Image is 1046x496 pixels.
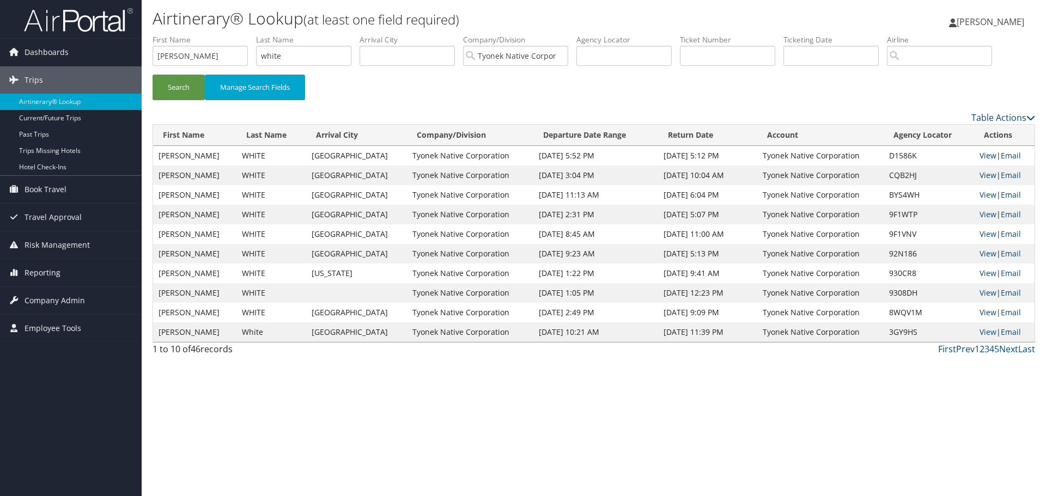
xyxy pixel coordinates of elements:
td: [DATE] 5:07 PM [658,205,757,224]
a: Email [1001,170,1021,180]
span: [PERSON_NAME] [957,16,1024,28]
td: 9F1VNV [884,224,974,244]
a: 4 [989,343,994,355]
td: 9308DH [884,283,974,303]
td: [DATE] 6:04 PM [658,185,757,205]
td: [GEOGRAPHIC_DATA] [306,322,408,342]
td: WHITE [236,185,306,205]
label: Last Name [256,34,360,45]
a: 2 [980,343,984,355]
td: [DATE] 5:12 PM [658,146,757,166]
a: Email [1001,268,1021,278]
td: [DATE] 5:52 PM [533,146,658,166]
td: 3GY9HS [884,322,974,342]
a: View [980,209,996,219]
td: [GEOGRAPHIC_DATA] [306,185,408,205]
td: Tyonek Native Corporation [407,185,533,205]
td: | [974,303,1035,322]
a: Email [1001,189,1021,200]
td: Tyonek Native Corporation [407,264,533,283]
td: | [974,185,1035,205]
td: [PERSON_NAME] [153,224,236,244]
td: | [974,146,1035,166]
td: [US_STATE] [306,264,408,283]
td: [GEOGRAPHIC_DATA] [306,303,408,322]
label: Company/Division [463,34,576,45]
label: Ticket Number [680,34,783,45]
td: Tyonek Native Corporation [757,224,884,244]
td: Tyonek Native Corporation [757,146,884,166]
a: View [980,189,996,200]
td: [DATE] 9:41 AM [658,264,757,283]
th: Arrival City: activate to sort column ascending [306,125,408,146]
td: BYS4WH [884,185,974,205]
td: Tyonek Native Corporation [407,244,533,264]
button: Search [153,75,205,100]
td: [PERSON_NAME] [153,244,236,264]
th: Departure Date Range: activate to sort column ascending [533,125,658,146]
td: [DATE] 11:39 PM [658,322,757,342]
td: Tyonek Native Corporation [407,205,533,224]
td: [GEOGRAPHIC_DATA] [306,166,408,185]
td: [DATE] 8:45 AM [533,224,658,244]
th: First Name: activate to sort column ascending [153,125,236,146]
a: View [980,150,996,161]
td: [PERSON_NAME] [153,264,236,283]
a: Email [1001,327,1021,337]
td: [PERSON_NAME] [153,166,236,185]
h1: Airtinerary® Lookup [153,7,741,30]
a: Next [999,343,1018,355]
a: Email [1001,248,1021,259]
a: Email [1001,229,1021,239]
td: | [974,283,1035,303]
td: | [974,205,1035,224]
td: Tyonek Native Corporation [407,283,533,303]
img: airportal-logo.png [24,7,133,33]
td: Tyonek Native Corporation [757,166,884,185]
td: D1586K [884,146,974,166]
a: Prev [956,343,975,355]
td: | [974,244,1035,264]
th: Agency Locator: activate to sort column ascending [884,125,974,146]
td: [DATE] 3:04 PM [533,166,658,185]
td: Tyonek Native Corporation [757,283,884,303]
small: (at least one field required) [303,10,459,28]
td: [GEOGRAPHIC_DATA] [306,244,408,264]
td: Tyonek Native Corporation [757,264,884,283]
td: 9F1WTP [884,205,974,224]
a: Email [1001,150,1021,161]
label: First Name [153,34,256,45]
label: Agency Locator [576,34,680,45]
td: Tyonek Native Corporation [757,322,884,342]
td: WHITE [236,303,306,322]
td: WHITE [236,224,306,244]
td: [GEOGRAPHIC_DATA] [306,146,408,166]
a: 3 [984,343,989,355]
label: Arrival City [360,34,463,45]
td: WHITE [236,146,306,166]
a: [PERSON_NAME] [949,5,1035,38]
span: Employee Tools [25,315,81,342]
td: WHITE [236,205,306,224]
a: Table Actions [971,112,1035,124]
td: [PERSON_NAME] [153,283,236,303]
span: Reporting [25,259,60,286]
td: [DATE] 9:09 PM [658,303,757,322]
a: 1 [975,343,980,355]
a: Email [1001,287,1021,298]
th: Return Date: activate to sort column ascending [658,125,757,146]
td: [PERSON_NAME] [153,303,236,322]
td: Tyonek Native Corporation [407,303,533,322]
td: CQB2HJ [884,166,974,185]
td: [DATE] 9:23 AM [533,244,658,264]
td: | [974,264,1035,283]
td: [PERSON_NAME] [153,205,236,224]
label: Airline [887,34,1000,45]
a: View [980,268,996,278]
a: First [938,343,956,355]
td: [DATE] 1:22 PM [533,264,658,283]
span: Risk Management [25,231,90,259]
td: [DATE] 12:23 PM [658,283,757,303]
td: White [236,322,306,342]
td: Tyonek Native Corporation [407,166,533,185]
